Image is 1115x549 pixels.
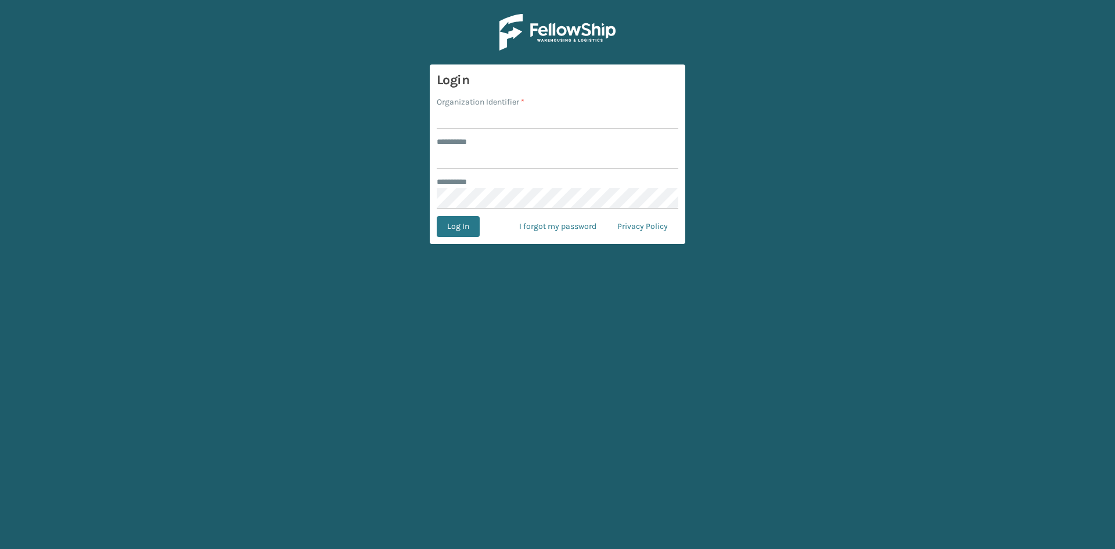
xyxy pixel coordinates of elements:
[437,216,480,237] button: Log In
[437,96,524,108] label: Organization Identifier
[509,216,607,237] a: I forgot my password
[499,14,616,51] img: Logo
[607,216,678,237] a: Privacy Policy
[437,71,678,89] h3: Login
